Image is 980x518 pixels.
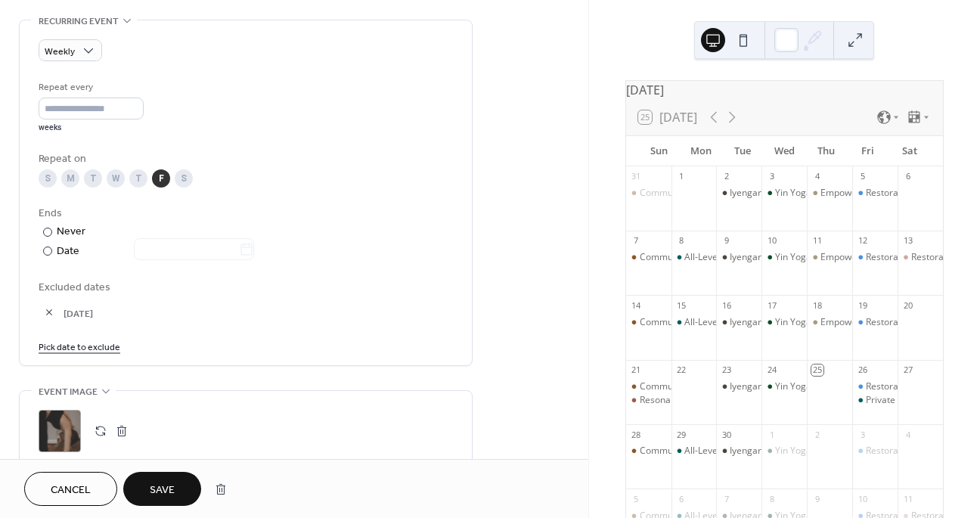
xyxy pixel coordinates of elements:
div: Iyengar Yoga [716,251,761,264]
span: Excluded dates [39,280,453,296]
div: Restorative Yoga [852,380,898,393]
div: Iyengar Yoga [730,316,785,329]
div: 15 [676,299,687,311]
div: Date [57,243,254,260]
div: Iyengar Yoga [730,380,785,393]
div: Yin Yoga [761,316,807,329]
div: Iyengar Yoga [716,445,761,458]
div: All-Levels Yoga [671,251,717,264]
div: Restorative Yoga [866,380,937,393]
div: 30 [721,429,732,440]
div: Yin Yoga [775,251,811,264]
span: Recurring event [39,14,119,29]
div: 5 [631,493,642,504]
div: 11 [902,493,913,504]
div: Yin Yoga [775,380,811,393]
div: Resonance Reset Sound Immersion [640,394,788,407]
div: 25 [811,364,823,376]
div: 9 [721,235,732,247]
div: Repeat on [39,151,450,167]
div: Yin Yoga [761,445,807,458]
div: S [175,169,193,188]
div: Private Event [852,394,898,407]
div: Community Yoga [626,316,671,329]
div: Yin Yoga [775,316,811,329]
div: Yin Yoga [761,380,807,393]
div: 10 [766,235,777,247]
div: Restorative Yoga Nidra Sound Bath [898,251,943,264]
span: [DATE] [64,306,453,321]
div: 27 [902,364,913,376]
div: 31 [631,171,642,182]
button: Save [123,472,201,506]
div: 4 [902,429,913,440]
div: T [129,169,147,188]
div: Repeat every [39,79,141,95]
div: Yin Yoga [775,187,811,200]
div: 10 [857,493,868,504]
div: 19 [857,299,868,311]
div: Community Yoga [640,187,712,200]
div: S [39,169,57,188]
div: Empowered Transitions: Yoga for Change & Clarity [807,187,852,200]
span: Cancel [51,482,91,498]
div: Sun [638,136,680,166]
div: 23 [721,364,732,376]
div: Restorative Yoga [866,187,937,200]
div: Restorative Yoga [866,445,937,458]
div: 22 [676,364,687,376]
div: 7 [631,235,642,247]
div: All-Levels Yoga [671,316,717,329]
div: Restorative Yoga [866,251,937,264]
div: 12 [857,235,868,247]
div: Yin Yoga [761,251,807,264]
div: Sat [889,136,931,166]
div: Restorative Yoga [852,251,898,264]
div: 8 [676,235,687,247]
span: Event image [39,384,98,400]
div: Iyengar Yoga [716,187,761,200]
div: Private Event [866,394,921,407]
div: 2 [721,171,732,182]
div: Yin Yoga [775,445,811,458]
div: Resonance Reset Sound Immersion [626,394,671,407]
div: 16 [721,299,732,311]
div: Iyengar Yoga [730,445,785,458]
div: 28 [631,429,642,440]
div: Ends [39,206,450,222]
button: Cancel [24,472,117,506]
div: T [84,169,102,188]
div: 1 [676,171,687,182]
div: Fri [847,136,889,166]
div: 14 [631,299,642,311]
div: 13 [902,235,913,247]
div: 8 [766,493,777,504]
div: 4 [811,171,823,182]
div: Mon [680,136,721,166]
div: F [152,169,170,188]
div: Community Yoga [640,251,712,264]
div: 29 [676,429,687,440]
div: All-Levels Yoga [671,445,717,458]
div: 3 [857,429,868,440]
div: Never [57,224,86,240]
div: Community Yoga [640,380,712,393]
div: [DATE] [626,81,943,99]
div: M [61,169,79,188]
div: 5 [857,171,868,182]
div: 7 [721,493,732,504]
div: Iyengar Yoga [730,187,785,200]
div: Iyengar Yoga [730,251,785,264]
div: 9 [811,493,823,504]
div: 18 [811,299,823,311]
div: Restorative Yoga [852,187,898,200]
div: 17 [766,299,777,311]
span: Weekly [45,43,75,60]
div: 3 [766,171,777,182]
div: Empowered Transitions: Yoga for Change & Clarity [807,316,852,329]
div: 21 [631,364,642,376]
div: Community Yoga [640,316,712,329]
div: Restorative Yoga [866,316,937,329]
div: Community Yoga [626,445,671,458]
div: All-Levels Yoga [684,251,748,264]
